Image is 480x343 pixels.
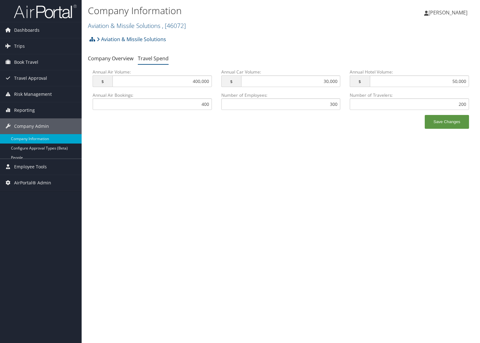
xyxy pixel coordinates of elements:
[112,75,212,87] input: Annual Air Volume: $
[350,75,369,87] span: $
[14,22,40,38] span: Dashboards
[93,98,212,110] input: Annual Air Bookings:
[429,9,467,16] span: [PERSON_NAME]
[14,159,47,175] span: Employee Tools
[221,69,341,92] label: Annual Car Volume:
[424,3,474,22] a: [PERSON_NAME]
[93,75,112,87] span: $
[221,98,341,110] input: Number of Employees:
[14,70,47,86] span: Travel Approval
[14,118,49,134] span: Company Admin
[14,102,35,118] span: Reporting
[162,21,186,30] span: , [ 46072 ]
[88,21,186,30] a: Aviation & Missile Solutions
[241,75,340,87] input: Annual Car Volume: $
[14,175,51,191] span: AirPortal® Admin
[350,69,469,92] label: Annual Hotel Volume:
[370,75,469,87] input: Annual Hotel Volume: $
[97,33,166,46] a: Aviation & Missile Solutions
[93,69,212,92] label: Annual Air Volume:
[14,86,52,102] span: Risk Management
[138,55,169,62] a: Travel Spend
[93,92,212,110] label: Annual Air Bookings:
[350,98,469,110] input: Number of Travelers:
[221,92,341,110] label: Number of Employees:
[14,4,77,19] img: airportal-logo.png
[425,115,469,129] button: Save Changes
[350,92,469,110] label: Number of Travelers:
[14,38,25,54] span: Trips
[221,75,241,87] span: $
[88,4,345,17] h1: Company Information
[14,54,38,70] span: Book Travel
[88,55,133,62] a: Company Overview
